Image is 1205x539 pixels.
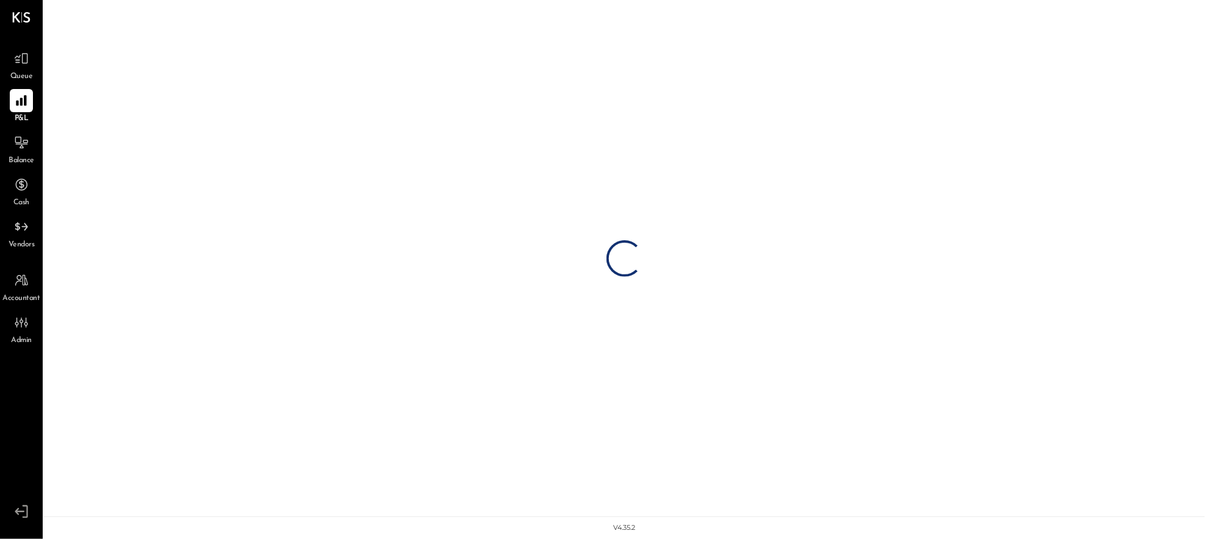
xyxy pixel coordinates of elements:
[15,113,29,124] span: P&L
[9,240,35,251] span: Vendors
[9,155,34,166] span: Balance
[1,173,42,209] a: Cash
[614,523,636,533] div: v 4.35.2
[1,215,42,251] a: Vendors
[1,269,42,304] a: Accountant
[11,335,32,346] span: Admin
[1,89,42,124] a: P&L
[1,131,42,166] a: Balance
[10,71,33,82] span: Queue
[3,293,40,304] span: Accountant
[1,47,42,82] a: Queue
[1,311,42,346] a: Admin
[13,198,29,209] span: Cash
